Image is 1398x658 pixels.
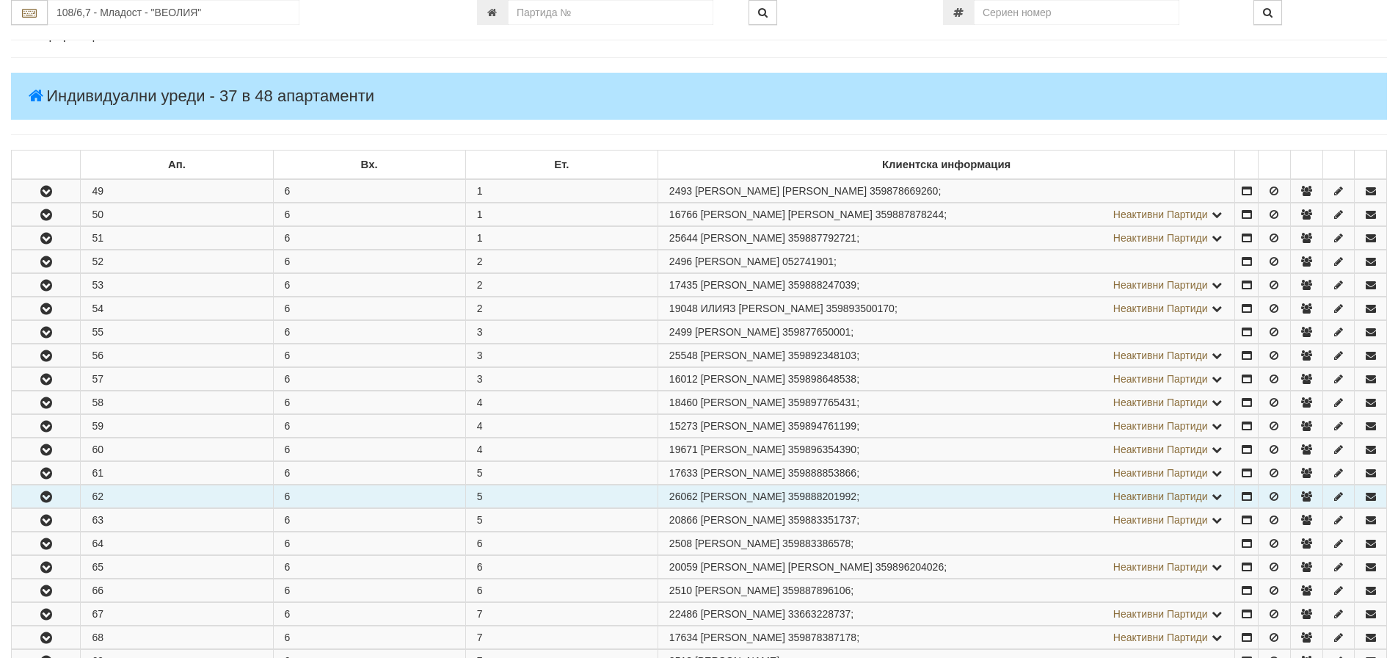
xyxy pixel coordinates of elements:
[477,373,483,385] span: 3
[477,585,483,596] span: 6
[658,603,1235,626] td: ;
[669,397,698,408] span: Партида №
[701,561,873,573] span: [PERSON_NAME] [PERSON_NAME]
[669,514,698,526] span: Партида №
[1113,514,1208,526] span: Неактивни Партиди
[81,321,273,344] td: 55
[273,462,465,485] td: 6
[669,561,698,573] span: Партида №
[669,467,698,479] span: Партида №
[81,438,273,461] td: 60
[788,632,856,643] span: 359878387178
[669,232,698,244] span: Партида №
[81,297,273,320] td: 54
[788,420,856,432] span: 359894761199
[669,608,698,620] span: Партида №
[669,185,692,197] span: Партида №
[273,368,465,391] td: 6
[81,344,273,367] td: 56
[788,279,856,291] span: 359888247039
[477,279,483,291] span: 2
[477,397,483,408] span: 4
[1113,209,1208,220] span: Неактивни Партиди
[658,462,1235,485] td: ;
[477,491,483,502] span: 5
[273,227,465,250] td: 6
[1113,444,1208,455] span: Неактивни Партиди
[1113,561,1208,573] span: Неактивни Партиди
[273,556,465,579] td: 6
[669,209,698,220] span: Партида №
[1355,151,1387,180] td: : No sort applied, sorting is disabled
[477,256,483,267] span: 2
[658,250,1235,273] td: ;
[81,485,273,508] td: 62
[875,561,944,573] span: 359896204026
[1113,279,1208,291] span: Неактивни Партиди
[81,462,273,485] td: 61
[701,303,823,314] span: ИЛИЯЗ [PERSON_NAME]
[1290,151,1322,180] td: : No sort applied, sorting is disabled
[477,514,483,526] span: 5
[554,159,569,170] b: Ет.
[81,151,273,180] td: Ап.: No sort applied, sorting is disabled
[788,514,856,526] span: 359883351737
[477,467,483,479] span: 5
[477,185,483,197] span: 1
[875,209,944,220] span: 359887878244
[477,209,483,220] span: 1
[701,373,785,385] span: [PERSON_NAME]
[477,420,483,432] span: 4
[1259,151,1291,180] td: : No sort applied, sorting is disabled
[658,203,1235,226] td: ;
[273,391,465,414] td: 6
[1113,420,1208,432] span: Неактивни Партиди
[658,179,1235,203] td: ;
[782,326,851,338] span: 359877650001
[695,538,779,549] span: [PERSON_NAME]
[701,491,785,502] span: [PERSON_NAME]
[658,321,1235,344] td: ;
[477,561,483,573] span: 6
[658,485,1235,508] td: ;
[658,509,1235,532] td: ;
[658,579,1235,602] td: ;
[701,232,785,244] span: [PERSON_NAME]
[273,151,465,180] td: Вх.: No sort applied, sorting is disabled
[1113,397,1208,408] span: Неактивни Партиди
[658,556,1235,579] td: ;
[477,608,483,620] span: 7
[695,256,779,267] span: [PERSON_NAME]
[788,397,856,408] span: 359897765431
[81,250,273,273] td: 52
[1113,350,1208,361] span: Неактивни Партиди
[782,585,851,596] span: 359887896106
[273,509,465,532] td: 6
[701,632,785,643] span: [PERSON_NAME]
[669,256,692,267] span: Партида №
[273,579,465,602] td: 6
[669,491,698,502] span: Партида №
[782,538,851,549] span: 359883386578
[168,159,186,170] b: Ап.
[826,303,894,314] span: 359893500170
[701,467,785,479] span: [PERSON_NAME]
[669,350,698,361] span: Партида №
[273,532,465,555] td: 6
[658,344,1235,367] td: ;
[658,151,1235,180] td: Клиентска информация: No sort applied, sorting is disabled
[273,603,465,626] td: 6
[788,373,856,385] span: 359898648538
[788,232,856,244] span: 359887792721
[1113,632,1208,643] span: Неактивни Партиди
[273,203,465,226] td: 6
[701,209,873,220] span: [PERSON_NAME] [PERSON_NAME]
[361,159,378,170] b: Вх.
[701,279,785,291] span: [PERSON_NAME]
[477,444,483,455] span: 4
[669,538,692,549] span: Партида №
[1113,303,1208,314] span: Неактивни Партиди
[477,232,483,244] span: 1
[477,632,483,643] span: 7
[273,321,465,344] td: 6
